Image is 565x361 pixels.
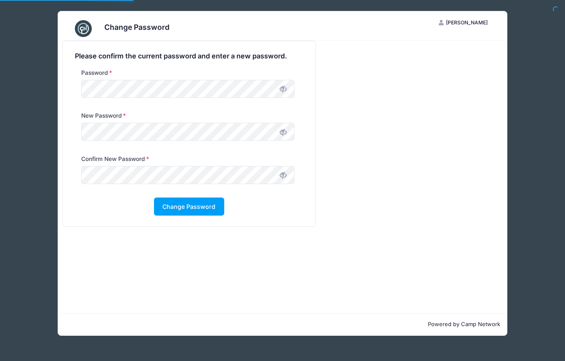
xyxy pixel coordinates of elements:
label: New Password [81,111,126,120]
h4: Please confirm the current password and enter a new password. [75,52,303,61]
label: Confirm New Password [81,155,149,163]
button: Change Password [154,198,224,216]
span: [PERSON_NAME] [446,19,488,26]
label: Password [81,69,112,77]
button: [PERSON_NAME] [432,16,495,30]
p: Powered by Camp Network [65,320,500,329]
img: CampNetwork [75,20,92,37]
h3: Change Password [104,23,170,32]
